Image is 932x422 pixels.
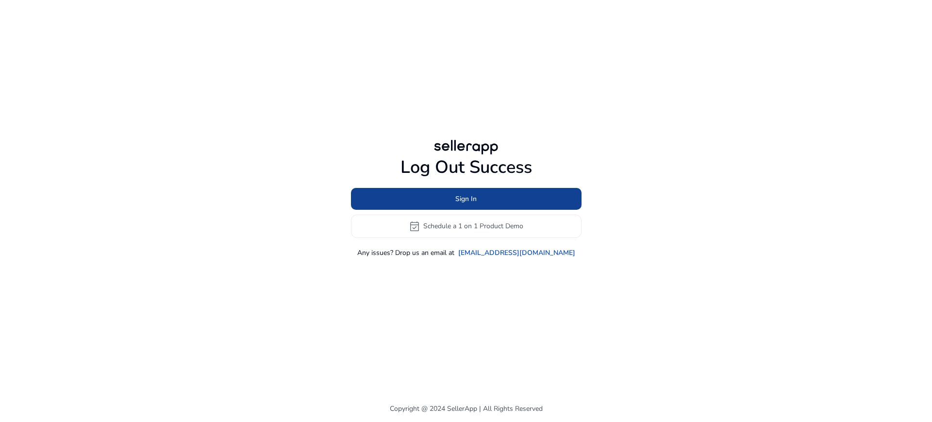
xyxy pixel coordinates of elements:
h1: Log Out Success [351,157,582,178]
p: Any issues? Drop us an email at [357,248,454,258]
span: Sign In [455,194,477,204]
button: Sign In [351,188,582,210]
button: event_availableSchedule a 1 on 1 Product Demo [351,215,582,238]
a: [EMAIL_ADDRESS][DOMAIN_NAME] [458,248,575,258]
span: event_available [409,220,420,232]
